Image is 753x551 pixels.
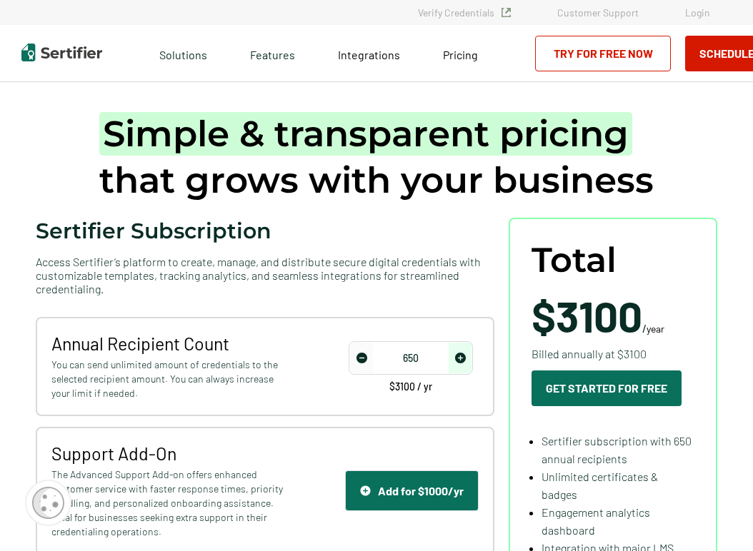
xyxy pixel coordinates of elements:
span: Total [532,241,617,280]
a: Login [685,6,710,19]
img: Support Icon [360,485,371,496]
div: Add for $1000/yr [360,484,464,497]
img: Increase Icon [455,353,466,363]
span: Sertifier Subscription [36,218,271,244]
iframe: Chat Widget [682,482,753,551]
a: Verify Credentials [418,6,511,19]
a: Customer Support [557,6,639,19]
span: The Advanced Support Add-on offers enhanced customer service with faster response times, priority... [51,467,284,539]
span: Engagement analytics dashboard [542,505,650,537]
span: decrease number [350,343,373,373]
a: Try for Free Now [535,36,671,71]
img: Cookie Popup Icon [32,487,64,519]
span: You can send unlimited amount of credentials to the selected recipient amount. You can always inc... [51,358,284,400]
a: Pricing [443,44,478,62]
button: Support IconAdd for $1000/yr [345,470,479,511]
span: $3100 / yr [389,382,432,392]
span: $3100 [532,290,642,341]
h1: that grows with your business [99,111,654,203]
span: Simple & transparent pricing [99,112,632,156]
button: Get Started For Free [532,370,682,406]
span: Support Add-On [51,443,284,464]
span: Unlimited certificates & badges [542,470,658,501]
span: Integrations [338,48,400,61]
span: Access Sertifier’s platform to create, manage, and distribute secure digital credentials with cus... [36,255,494,295]
img: Sertifier | Digital Credentialing Platform [21,44,102,61]
span: Sertifier subscription with 650 annual recipients [542,434,692,465]
img: Verified [502,8,511,17]
span: Pricing [443,48,478,61]
span: Billed annually at $3100 [532,345,647,363]
img: Decrease Icon [356,353,367,363]
a: Integrations [338,44,400,62]
span: Solutions [159,44,207,62]
span: year [647,323,664,335]
span: Annual Recipient Count [51,333,284,354]
span: increase number [449,343,472,373]
span: / [532,294,664,337]
span: Features [250,44,295,62]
